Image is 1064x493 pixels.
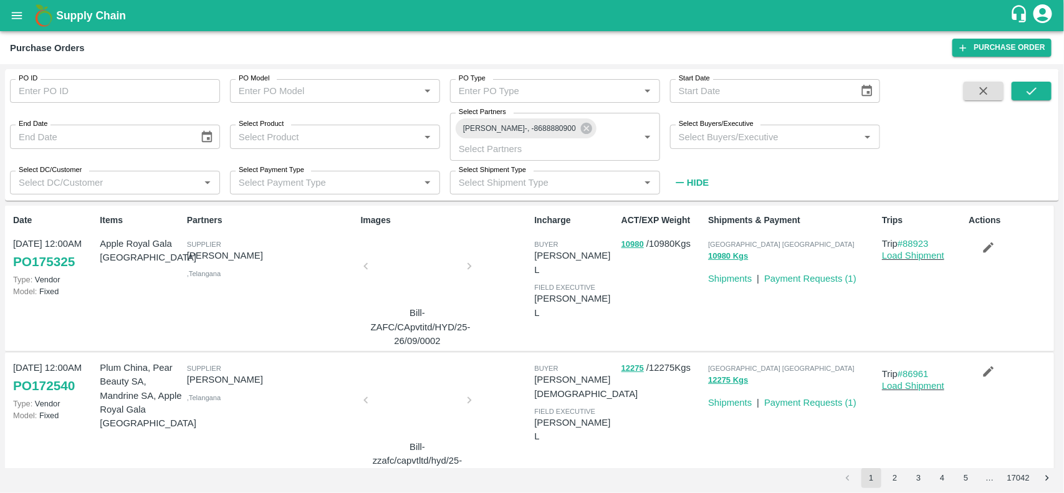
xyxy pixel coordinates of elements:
label: PO ID [19,74,37,84]
button: Go to page 5 [956,468,976,488]
a: Purchase Order [952,39,1052,57]
p: [PERSON_NAME][DEMOGRAPHIC_DATA] [534,373,638,401]
label: Select DC/Customer [19,165,82,175]
a: Shipments [708,398,752,408]
span: [GEOGRAPHIC_DATA] [GEOGRAPHIC_DATA] [708,365,855,372]
nav: pagination navigation [836,468,1059,488]
span: buyer [534,365,558,372]
button: Open [419,129,436,145]
span: , Telangana [187,394,221,401]
button: Open [640,129,656,145]
button: Open [640,175,656,191]
p: [DATE] 12:00AM [13,237,95,251]
label: Select Product [239,119,284,129]
label: Select Shipment Type [459,165,526,175]
input: Select Partners [454,140,620,156]
strong: Hide [687,178,709,188]
button: 10980 [621,237,644,252]
a: Shipments [708,274,752,284]
button: 12275 Kgs [708,373,748,388]
div: Purchase Orders [10,40,85,56]
p: / 12275 Kgs [621,361,703,375]
p: Trips [882,214,964,227]
span: field executive [534,284,595,291]
button: 10980 Kgs [708,249,748,264]
div: account of current user [1032,2,1054,29]
p: [PERSON_NAME] L [534,249,616,277]
div: | [752,267,759,285]
p: Shipments & Payment [708,214,877,227]
span: [PERSON_NAME]-, -8688880900 [456,122,583,135]
p: Date [13,214,95,227]
p: Bill-ZAFC/CApvtitd/HYD/25-26/09/0002 [371,306,464,348]
button: Choose date [855,79,879,103]
p: Trip [882,237,964,251]
div: | [752,391,759,409]
span: Type: [13,399,32,408]
label: Select Payment Type [239,165,304,175]
a: Load Shipment [882,381,944,391]
a: Payment Requests (1) [764,274,856,284]
a: PO172540 [13,375,75,397]
p: Fixed [13,285,95,297]
span: Model: [13,287,37,296]
p: [DATE] 12:00AM [13,361,95,375]
div: … [980,472,1000,484]
a: #86961 [898,369,929,379]
button: 12275 [621,361,644,376]
input: Enter PO Type [454,83,620,99]
input: Start Date [670,79,850,103]
label: Select Partners [459,107,506,117]
input: Select Buyers/Executive [674,128,856,145]
input: Enter PO ID [10,79,220,103]
p: ACT/EXP Weight [621,214,703,227]
p: Images [361,214,530,227]
input: Select DC/Customer [14,175,196,191]
b: Supply Chain [56,9,126,22]
a: Load Shipment [882,251,944,261]
span: Supplier [187,365,221,372]
div: customer-support [1010,4,1032,27]
div: [PERSON_NAME]-, -8688880900 [456,118,597,138]
p: Fixed [13,409,95,421]
p: Apple Royal Gala [GEOGRAPHIC_DATA] [100,237,181,265]
p: / 10980 Kgs [621,237,703,251]
p: Actions [969,214,1051,227]
p: Bill-zzafc/capvtltd/hyd/25-26/08/0001 [371,440,464,482]
button: Hide [670,172,712,193]
label: Start Date [679,74,710,84]
input: Select Payment Type [234,175,400,191]
p: [PERSON_NAME] L [534,416,616,444]
button: page 1 [861,468,881,488]
span: Supplier [187,241,221,248]
a: Payment Requests (1) [764,398,856,408]
button: Open [419,175,436,191]
button: Open [640,83,656,99]
button: Go to page 3 [909,468,929,488]
input: End Date [10,125,190,148]
p: Plum China, Pear Beauty SA, Mandrine SA, Apple Royal Gala [GEOGRAPHIC_DATA] [100,361,181,430]
p: Vendor [13,398,95,409]
button: Open [199,175,216,191]
p: [PERSON_NAME] [187,249,356,262]
label: PO Model [239,74,270,84]
span: , Telangana [187,270,221,277]
a: #88923 [898,239,929,249]
img: logo [31,3,56,28]
button: Go to page 2 [885,468,905,488]
button: Choose date [195,125,219,149]
p: Vendor [13,274,95,285]
button: Go to next page [1037,468,1057,488]
span: [GEOGRAPHIC_DATA] [GEOGRAPHIC_DATA] [708,241,855,248]
p: Trip [882,367,964,381]
button: open drawer [2,1,31,30]
input: Select Product [234,128,416,145]
span: buyer [534,241,558,248]
button: Open [419,83,436,99]
input: Enter PO Model [234,83,400,99]
button: Go to page 4 [932,468,952,488]
input: Select Shipment Type [454,175,636,191]
label: Select Buyers/Executive [679,119,754,129]
label: End Date [19,119,47,129]
p: [PERSON_NAME] [187,373,356,386]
